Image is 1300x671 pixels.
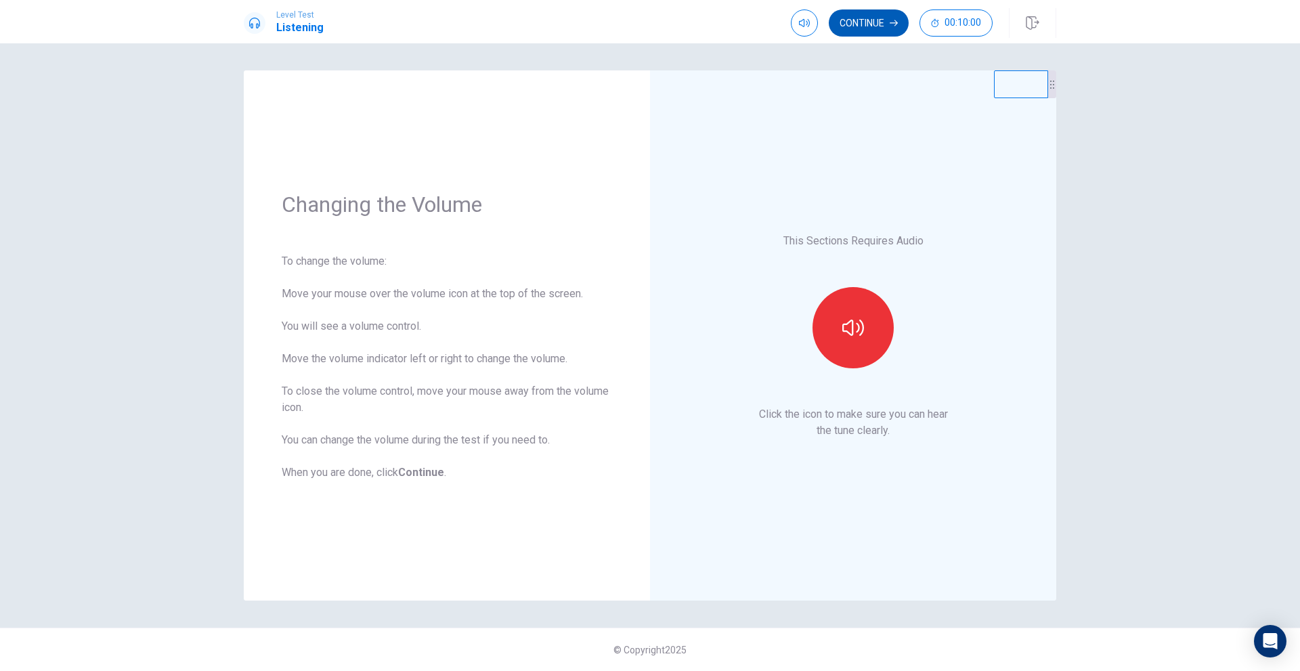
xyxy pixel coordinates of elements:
[276,20,324,36] h1: Listening
[783,233,924,249] p: This Sections Requires Audio
[919,9,993,37] button: 00:10:00
[282,191,612,218] h1: Changing the Volume
[759,406,948,439] p: Click the icon to make sure you can hear the tune clearly.
[613,645,687,655] span: © Copyright 2025
[398,466,444,479] b: Continue
[945,18,981,28] span: 00:10:00
[282,253,612,481] div: To change the volume: Move your mouse over the volume icon at the top of the screen. You will see...
[276,10,324,20] span: Level Test
[1254,625,1286,657] div: Open Intercom Messenger
[829,9,909,37] button: Continue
